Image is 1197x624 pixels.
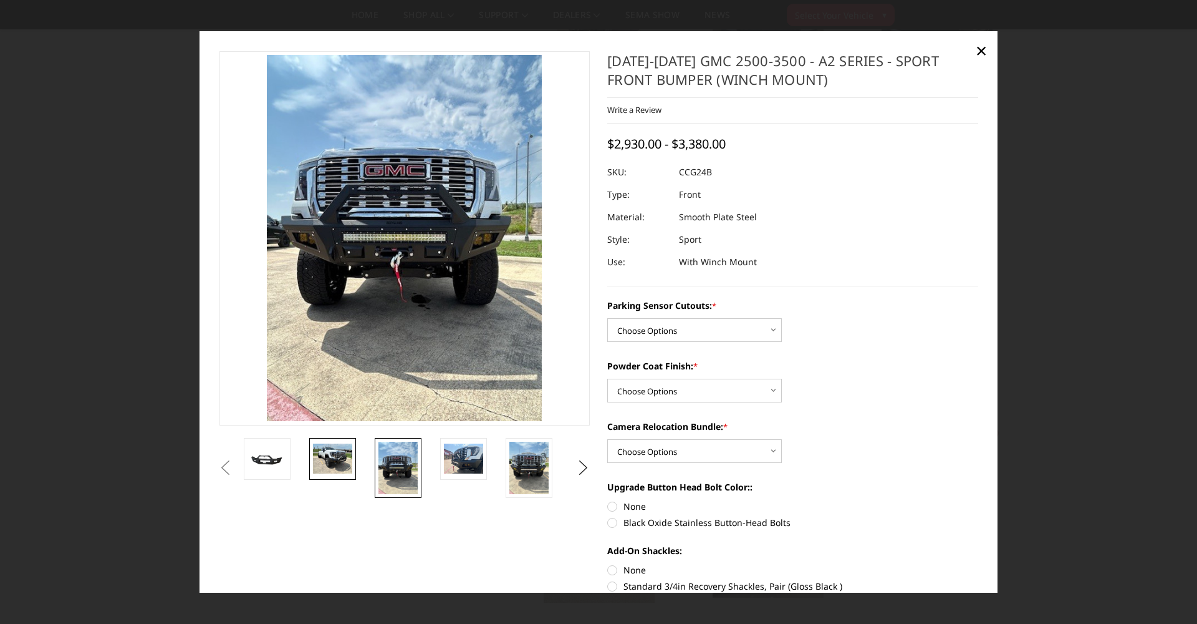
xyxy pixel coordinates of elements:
[607,420,978,433] label: Camera Relocation Bundle:
[607,183,670,206] dt: Type:
[607,161,670,183] dt: SKU:
[607,544,978,557] label: Add-On Shackles:
[378,442,418,494] img: 2024-2025 GMC 2500-3500 - A2 Series - Sport Front Bumper (winch mount)
[219,51,590,426] a: 2024-2025 GMC 2500-3500 - A2 Series - Sport Front Bumper (winch mount)
[679,251,757,273] dd: With Winch Mount
[679,161,712,183] dd: CCG24B
[679,228,701,251] dd: Sport
[607,500,978,513] label: None
[607,299,978,312] label: Parking Sensor Cutouts:
[607,563,978,577] label: None
[607,480,978,494] label: Upgrade Button Head Bolt Color::
[976,37,987,64] span: ×
[216,459,235,477] button: Previous
[509,442,549,494] img: 2024-2025 GMC 2500-3500 - A2 Series - Sport Front Bumper (winch mount)
[971,41,991,61] a: Close
[607,228,670,251] dt: Style:
[607,51,978,98] h1: [DATE]-[DATE] GMC 2500-3500 - A2 Series - Sport Front Bumper (winch mount)
[1135,564,1197,624] iframe: Chat Widget
[607,359,978,373] label: Powder Coat Finish:
[607,251,670,273] dt: Use:
[574,459,593,477] button: Next
[607,206,670,228] dt: Material:
[444,444,483,473] img: 2024-2025 GMC 2500-3500 - A2 Series - Sport Front Bumper (winch mount)
[679,206,757,228] dd: Smooth Plate Steel
[607,516,978,529] label: Black Oxide Stainless Button-Head Bolts
[607,580,978,593] label: Standard 3/4in Recovery Shackles, Pair (Gloss Black )
[679,183,701,206] dd: Front
[607,135,726,152] span: $2,930.00 - $3,380.00
[607,104,661,115] a: Write a Review
[248,449,287,467] img: 2024-2025 GMC 2500-3500 - A2 Series - Sport Front Bumper (winch mount)
[313,444,352,473] img: 2024-2025 GMC 2500-3500 - A2 Series - Sport Front Bumper (winch mount)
